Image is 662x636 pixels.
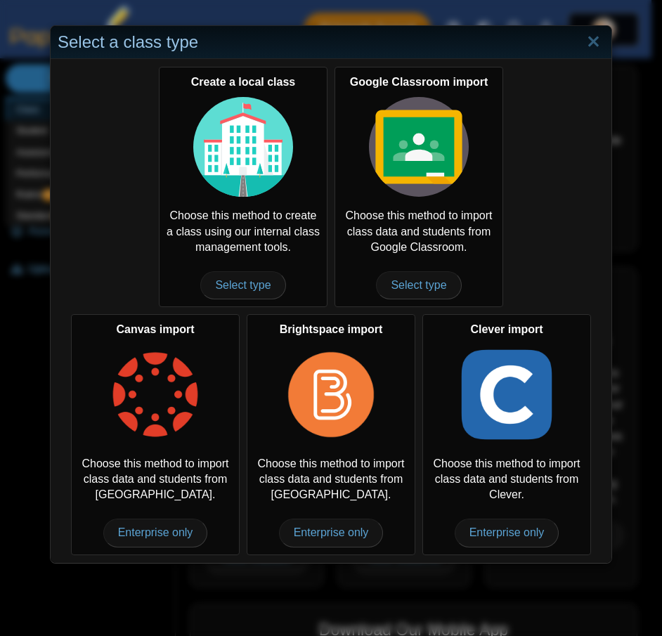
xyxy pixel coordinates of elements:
b: Brightspace import [280,323,383,335]
img: class-type-brightspace.png [281,345,381,445]
span: Enterprise only [279,519,384,547]
span: Select type [376,271,461,299]
div: Choose this method to import class data and students from Google Classroom. [335,67,503,307]
div: Choose this method to import class data and students from [GEOGRAPHIC_DATA]. [247,314,415,554]
a: Close [583,30,604,54]
div: Choose this method to import class data and students from Clever. [422,314,591,554]
img: class-type-canvas.png [105,345,205,445]
div: Select a class type [51,26,611,59]
div: Choose this method to import class data and students from [GEOGRAPHIC_DATA]. [71,314,240,554]
span: Enterprise only [103,519,208,547]
div: Choose this method to create a class using our internal class management tools. [159,67,327,307]
span: Enterprise only [455,519,559,547]
b: Clever import [470,323,543,335]
b: Canvas import [116,323,194,335]
span: Select type [200,271,285,299]
img: class-type-local.svg [193,97,293,197]
a: Create a local class Choose this method to create a class using our internal class management too... [159,67,327,307]
b: Google Classroom import [350,76,488,88]
b: Create a local class [191,76,296,88]
img: class-type-clever.png [457,345,557,445]
a: Google Classroom import Choose this method to import class data and students from Google Classroo... [335,67,503,307]
img: class-type-google-classroom.svg [369,97,469,197]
